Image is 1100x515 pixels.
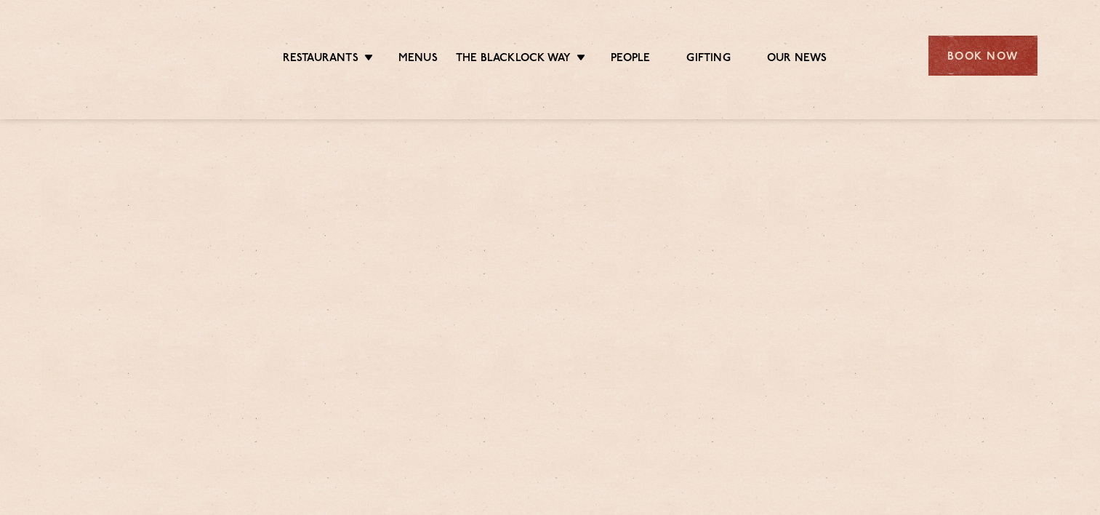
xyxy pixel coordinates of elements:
[456,52,571,68] a: The Blacklock Way
[767,52,827,68] a: Our News
[283,52,358,68] a: Restaurants
[398,52,438,68] a: Menus
[63,14,189,97] img: svg%3E
[686,52,730,68] a: Gifting
[928,36,1037,76] div: Book Now
[611,52,650,68] a: People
